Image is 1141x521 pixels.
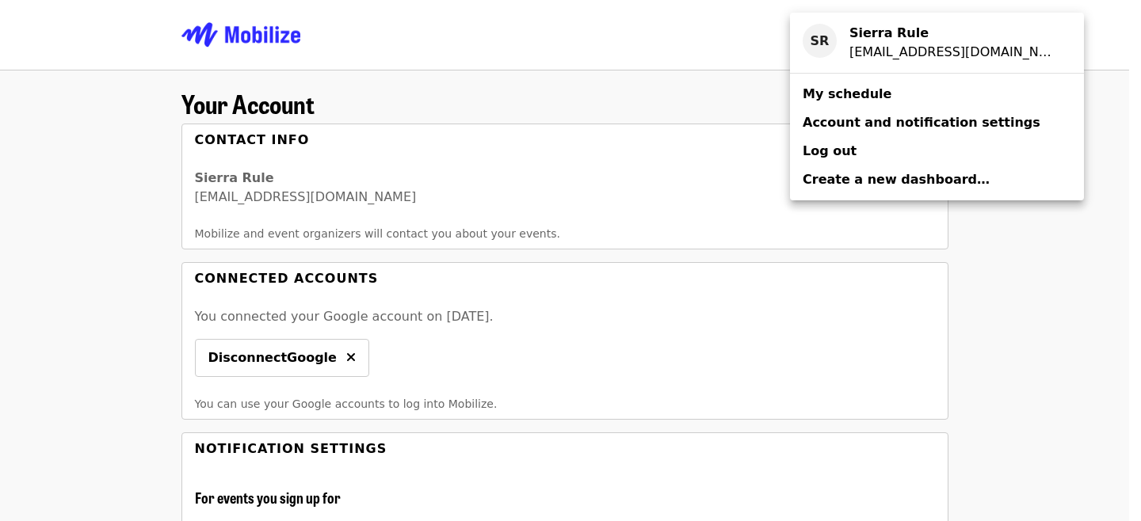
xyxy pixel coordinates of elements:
a: SRSierra Rule[EMAIL_ADDRESS][DOMAIN_NAME] [790,19,1084,67]
div: Sierra Rule [849,24,1059,43]
span: Account and notification settings [803,115,1040,130]
div: siemye@gmail.com [849,43,1059,62]
span: Create a new dashboard… [803,172,990,187]
a: My schedule [790,80,1084,108]
div: SR [803,24,837,58]
span: Log out [803,143,857,158]
a: Create a new dashboard… [790,165,1084,194]
strong: Sierra Rule [849,25,929,40]
span: My schedule [803,86,891,101]
a: Log out [790,137,1084,165]
a: Account and notification settings [790,108,1084,137]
